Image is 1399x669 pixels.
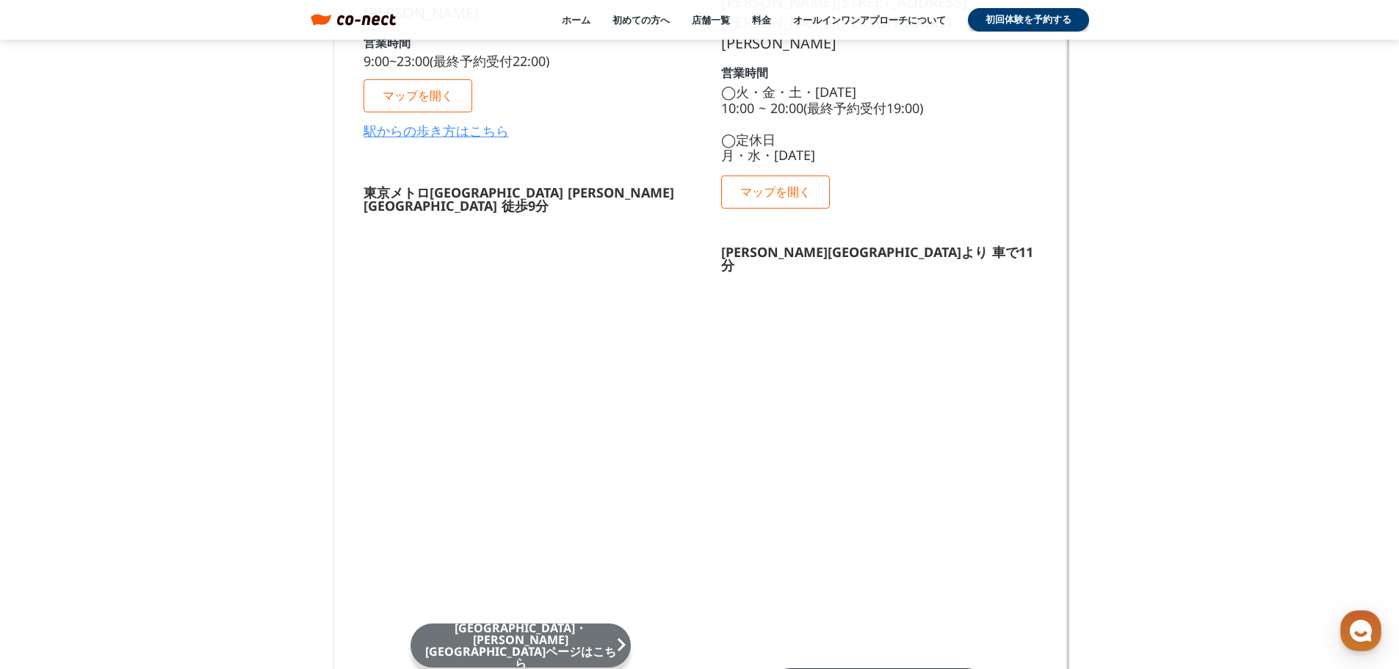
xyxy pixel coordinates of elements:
[364,124,509,137] a: 駅からの歩き方はこちら
[692,13,730,26] a: 店舗一覧
[97,466,189,502] a: チャット
[968,8,1089,32] a: 初回体験を予約する
[364,79,472,112] a: マップを開く
[411,623,631,668] a: [GEOGRAPHIC_DATA]・[PERSON_NAME][GEOGRAPHIC_DATA]ページはこちらkeyboard_arrow_right
[189,466,282,502] a: 設定
[37,488,64,499] span: ホーム
[721,67,768,79] p: 営業時間
[425,622,616,669] p: [GEOGRAPHIC_DATA]・[PERSON_NAME][GEOGRAPHIC_DATA]ページはこちら
[721,176,830,209] a: マップを開く
[364,186,678,212] p: 東京メトロ[GEOGRAPHIC_DATA] [PERSON_NAME][GEOGRAPHIC_DATA] 徒歩9分
[364,37,411,48] p: 営業時間
[227,488,245,499] span: 設定
[364,54,549,68] p: 9:00~23:00(最終予約受付22:00)
[383,89,453,101] p: マップを開く
[721,245,1035,272] p: [PERSON_NAME][GEOGRAPHIC_DATA]より 車で11分
[562,13,590,26] a: ホーム
[721,84,923,164] p: ◯火・金・土・[DATE] 10:00 ~ 20:00(最終予約受付19:00) ◯定休日 月・水・[DATE]
[740,185,811,198] p: マップを開く
[4,466,97,502] a: ホーム
[612,13,670,26] a: 初めての方へ
[752,13,771,26] a: 料金
[793,13,946,26] a: オールインワンアプローチについて
[612,632,631,657] i: keyboard_arrow_right
[126,488,161,500] span: チャット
